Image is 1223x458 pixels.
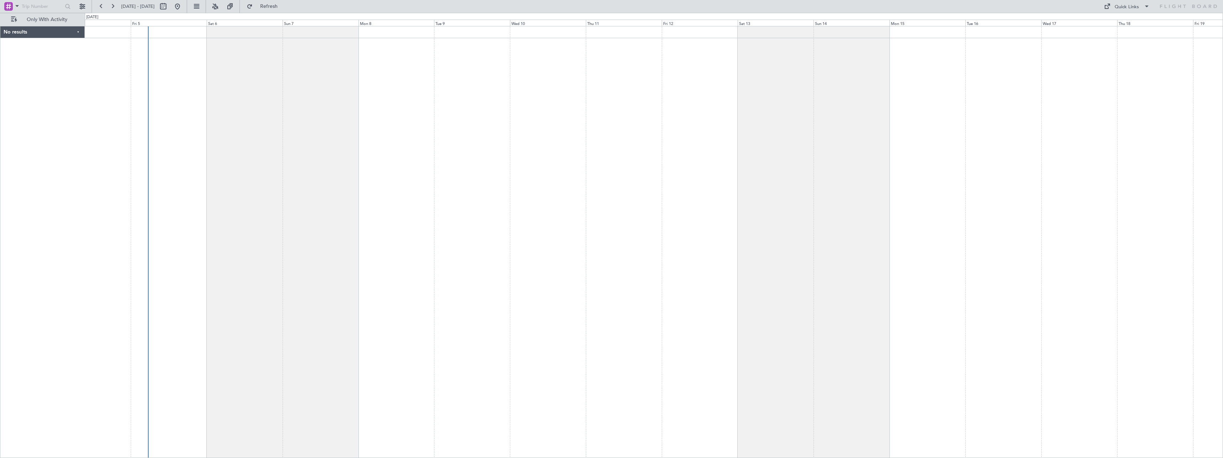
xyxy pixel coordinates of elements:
[738,20,814,26] div: Sat 13
[131,20,207,26] div: Fri 5
[207,20,283,26] div: Sat 6
[358,20,434,26] div: Mon 8
[1041,20,1117,26] div: Wed 17
[121,3,155,10] span: [DATE] - [DATE]
[1117,20,1193,26] div: Thu 18
[22,1,63,12] input: Trip Number
[254,4,284,9] span: Refresh
[662,20,738,26] div: Fri 12
[586,20,662,26] div: Thu 11
[8,14,77,25] button: Only With Activity
[510,20,586,26] div: Wed 10
[814,20,889,26] div: Sun 14
[1100,1,1153,12] button: Quick Links
[283,20,358,26] div: Sun 7
[243,1,286,12] button: Refresh
[1115,4,1139,11] div: Quick Links
[434,20,510,26] div: Tue 9
[86,14,98,20] div: [DATE]
[19,17,75,22] span: Only With Activity
[965,20,1041,26] div: Tue 16
[55,20,131,26] div: Thu 4
[889,20,965,26] div: Mon 15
